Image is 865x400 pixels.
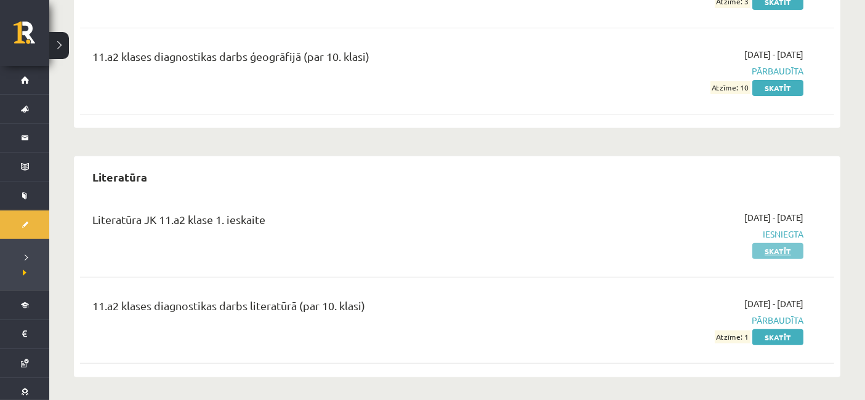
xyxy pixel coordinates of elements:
[92,211,560,234] div: Literatūra JK 11.a2 klase 1. ieskaite
[92,48,560,71] div: 11.a2 klases diagnostikas darbs ģeogrāfijā (par 10. klasi)
[710,81,750,94] span: Atzīme: 10
[579,314,803,327] span: Pārbaudīta
[752,329,803,345] a: Skatīt
[744,211,803,224] span: [DATE] - [DATE]
[715,330,750,343] span: Atzīme: 1
[579,228,803,241] span: Iesniegta
[80,162,159,191] h2: Literatūra
[14,22,49,52] a: Rīgas 1. Tālmācības vidusskola
[92,297,560,320] div: 11.a2 klases diagnostikas darbs literatūrā (par 10. klasi)
[744,297,803,310] span: [DATE] - [DATE]
[752,80,803,96] a: Skatīt
[744,48,803,61] span: [DATE] - [DATE]
[752,243,803,259] a: Skatīt
[579,65,803,78] span: Pārbaudīta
